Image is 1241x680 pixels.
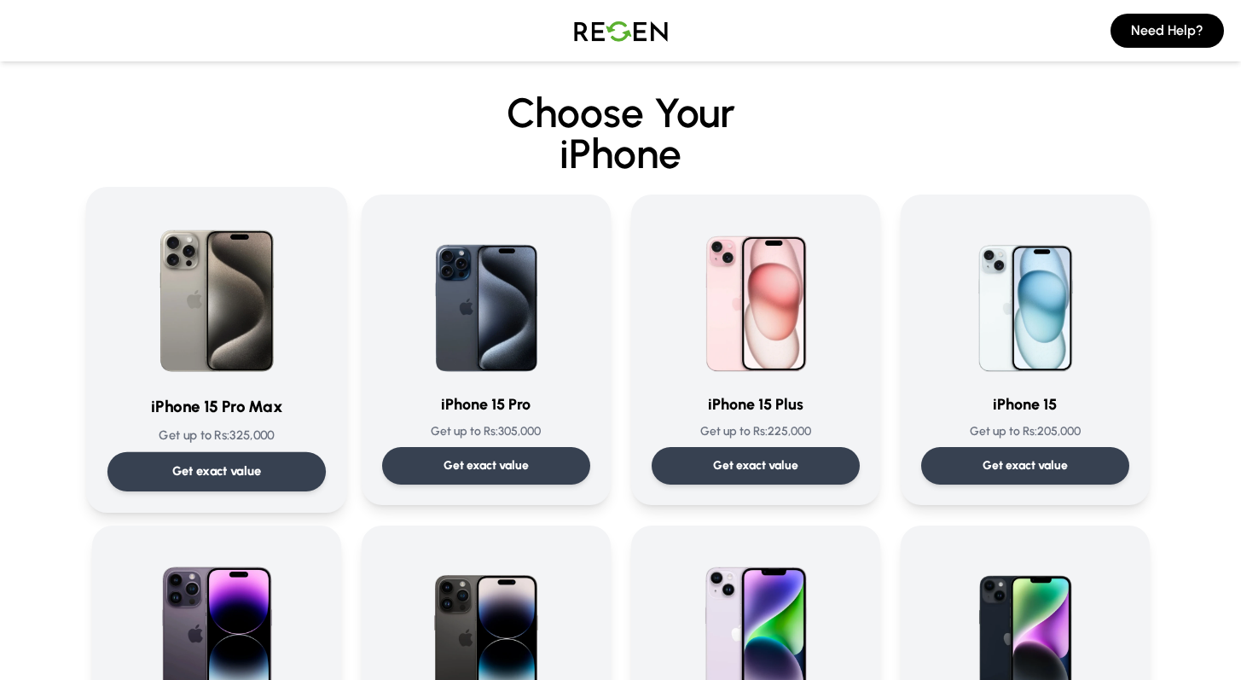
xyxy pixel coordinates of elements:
h3: iPhone 15 Plus [652,392,860,416]
button: Need Help? [1111,14,1224,48]
span: Choose Your [507,88,735,137]
p: Get up to Rs: 305,000 [382,423,590,440]
h3: iPhone 15 [921,392,1129,416]
h3: iPhone 15 Pro Max [107,395,325,420]
p: Get exact value [983,457,1068,474]
p: Get exact value [444,457,529,474]
img: iPhone 15 Pro [404,215,568,379]
img: iPhone 15 Plus [674,215,838,379]
p: Get up to Rs: 225,000 [652,423,860,440]
p: Get exact value [713,457,798,474]
p: Get exact value [171,462,261,480]
img: Logo [561,7,681,55]
h3: iPhone 15 Pro [382,392,590,416]
p: Get up to Rs: 205,000 [921,423,1129,440]
img: iPhone 15 [943,215,1107,379]
span: iPhone [92,133,1150,174]
p: Get up to Rs: 325,000 [107,427,325,445]
img: iPhone 15 Pro Max [130,208,303,381]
